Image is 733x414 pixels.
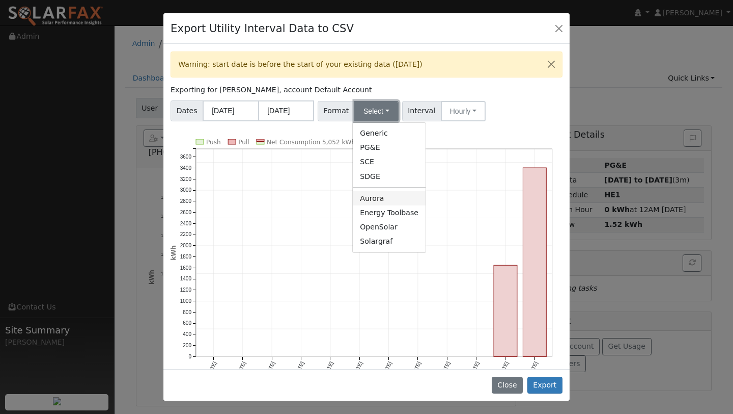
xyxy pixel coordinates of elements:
[171,100,203,121] span: Dates
[180,287,192,293] text: 1200
[180,265,192,271] text: 1600
[353,141,426,155] a: PG&E
[171,20,354,37] h4: Export Utility Interval Data to CSV
[180,298,192,304] text: 1000
[527,377,562,394] button: Export
[183,309,191,315] text: 800
[552,21,566,35] button: Close
[180,231,192,237] text: 2200
[189,354,192,359] text: 0
[353,191,426,205] a: Aurora
[492,377,523,394] button: Close
[183,343,191,348] text: 200
[180,165,192,171] text: 3400
[206,139,221,146] text: Push
[180,154,192,160] text: 3600
[183,321,191,326] text: 600
[353,220,426,234] a: OpenSolar
[180,221,192,226] text: 2400
[180,243,192,248] text: 2000
[353,169,426,184] a: SDGE
[441,101,486,121] button: Hourly
[180,198,192,204] text: 2800
[541,52,562,77] button: Close
[180,187,192,193] text: 3000
[238,139,249,146] text: Pull
[171,85,372,95] label: Exporting for [PERSON_NAME], account Default Account
[353,205,426,220] a: Energy Toolbase
[318,101,355,121] span: Format
[402,101,441,121] span: Interval
[353,155,426,169] a: SCE
[170,245,177,261] text: kWh
[180,254,192,260] text: 1800
[180,176,192,182] text: 3200
[354,101,399,121] button: Select
[353,235,426,249] a: Solargraf
[523,168,547,357] rect: onclick=""
[183,331,191,337] text: 400
[180,276,192,282] text: 1400
[353,126,426,141] a: Generic
[267,139,355,146] text: Net Consumption 5,052 kWh
[180,210,192,215] text: 2600
[171,51,562,77] div: Warning: start date is before the start of your existing data ([DATE])
[494,265,517,356] rect: onclick=""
